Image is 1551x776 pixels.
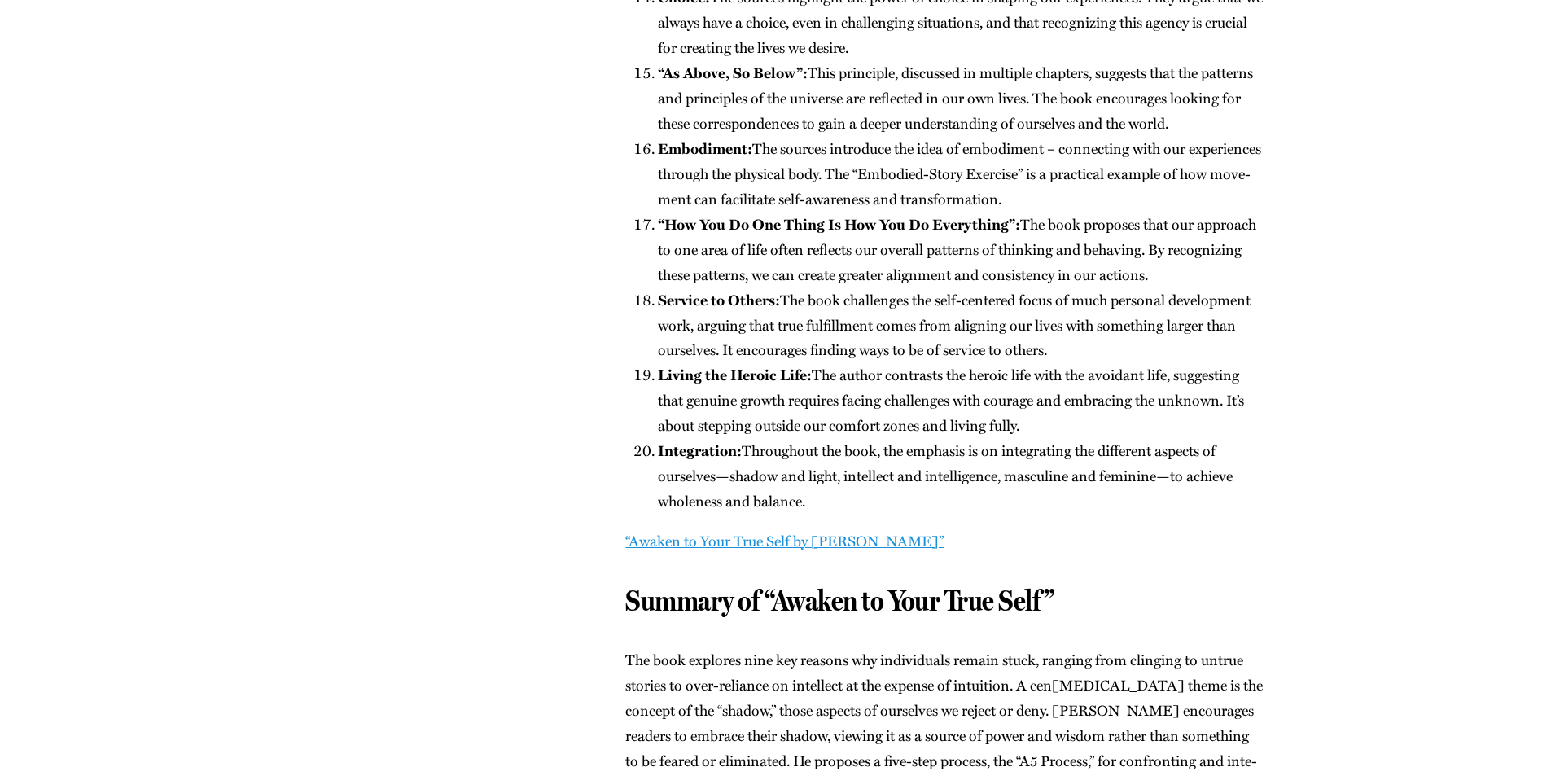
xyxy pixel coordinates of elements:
[658,362,1264,438] li: The author con­trasts the hero­ic life with the avoidant life, sug­gest­ing that gen­uine growth ...
[658,62,808,83] strong: “As Above, So Below”:
[625,530,944,551] a: “Awak­en to Your True Self by [PERSON_NAME]”
[658,287,1264,363] li: The book chal­lenges the self-cen­tered focus of much per­son­al devel­op­ment work, argu­ing tha...
[658,364,812,385] strong: Liv­ing the Hero­ic Life:
[658,213,1020,235] strong: “How You Do One Thing Is How You Do Every­thing”:
[658,438,1264,514] li: Through­out the book, the empha­sis is on inte­grat­ing the dif­fer­ent aspects of ourselves—shad...
[625,583,1264,618] h3: Summary of “Awaken to Your True Self”
[658,136,1264,212] li: The sources intro­duce the idea of embod­i­ment – con­nect­ing with our expe­ri­ences through the...
[658,212,1264,287] li: The book pro­pos­es that our approach to one area of life often reflects our over­all pat­terns o...
[658,60,1264,136] li: This prin­ci­ple, dis­cussed in mul­ti­ple chap­ters, sug­gests that the pat­terns and prin­ci­pl...
[658,289,780,310] strong: Ser­vice to Oth­ers:
[658,138,752,159] strong: Embod­i­ment:
[658,440,742,461] strong: Inte­gra­tion:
